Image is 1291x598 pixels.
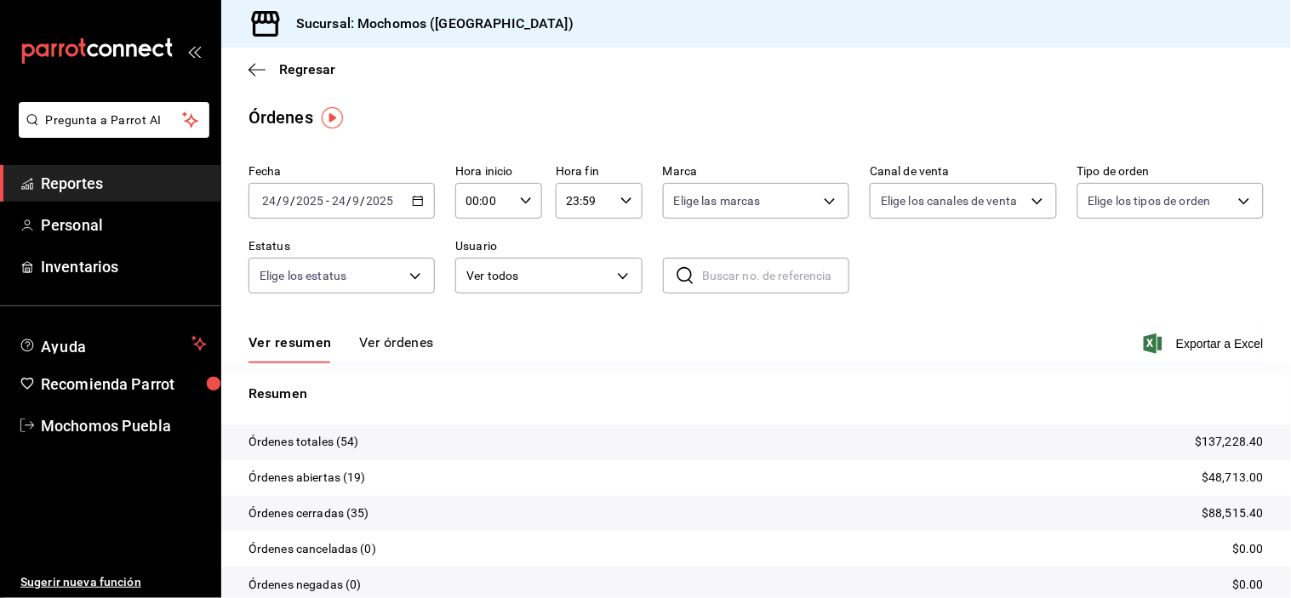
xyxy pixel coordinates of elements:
[12,123,209,141] a: Pregunta a Parrot AI
[41,214,207,236] span: Personal
[295,194,324,208] input: ----
[322,107,343,128] img: Tooltip marker
[248,334,332,363] button: Ver resumen
[702,259,849,293] input: Buscar no. de referencia
[663,166,849,178] label: Marca
[346,194,351,208] span: /
[248,576,362,594] p: Órdenes negadas (0)
[248,540,376,558] p: Órdenes canceladas (0)
[248,166,435,178] label: Fecha
[1232,540,1264,558] p: $0.00
[187,44,201,58] button: open_drawer_menu
[41,172,207,195] span: Reportes
[279,61,335,77] span: Regresar
[248,469,366,487] p: Órdenes abiertas (19)
[466,267,610,285] span: Ver todos
[277,194,282,208] span: /
[674,192,761,209] span: Elige las marcas
[41,414,207,437] span: Mochomos Puebla
[1077,166,1264,178] label: Tipo de orden
[1202,469,1264,487] p: $48,713.00
[248,384,1264,404] p: Resumen
[282,194,290,208] input: --
[1232,576,1264,594] p: $0.00
[290,194,295,208] span: /
[41,333,185,354] span: Ayuda
[326,194,329,208] span: -
[283,14,574,34] h3: Sucursal: Mochomos ([GEOGRAPHIC_DATA])
[1196,433,1264,451] p: $137,228.40
[19,102,209,138] button: Pregunta a Parrot AI
[41,255,207,278] span: Inventarios
[248,334,434,363] div: navigation tabs
[881,192,1017,209] span: Elige los canales de venta
[870,166,1056,178] label: Canal de venta
[331,194,346,208] input: --
[366,194,395,208] input: ----
[556,166,643,178] label: Hora fin
[248,61,335,77] button: Regresar
[260,267,346,284] span: Elige los estatus
[20,573,207,591] span: Sugerir nueva función
[455,166,542,178] label: Hora inicio
[359,334,434,363] button: Ver órdenes
[1147,333,1264,354] button: Exportar a Excel
[1202,504,1264,522] p: $88,515.40
[455,241,642,253] label: Usuario
[46,111,183,129] span: Pregunta a Parrot AI
[248,105,313,130] div: Órdenes
[41,373,207,396] span: Recomienda Parrot
[248,241,435,253] label: Estatus
[1088,192,1211,209] span: Elige los tipos de orden
[248,504,369,522] p: Órdenes cerradas (35)
[352,194,361,208] input: --
[261,194,277,208] input: --
[361,194,366,208] span: /
[248,433,359,451] p: Órdenes totales (54)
